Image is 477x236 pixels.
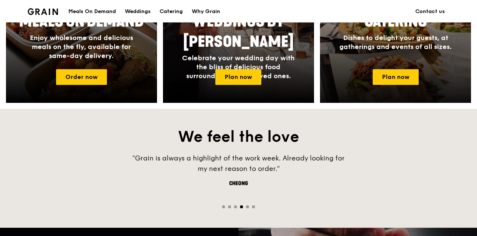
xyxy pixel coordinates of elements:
span: Go to slide 4 [240,205,243,208]
div: Weddings [125,0,151,23]
span: Go to slide 3 [234,205,237,208]
a: Plan now [373,69,419,85]
div: Catering [160,0,183,23]
a: Plan now [215,69,261,85]
div: "Grain is always a highlight of the work week. Already looking for my next reason to order.” [126,153,351,174]
div: Meals On Demand [68,0,116,23]
span: Go to slide 2 [228,205,231,208]
img: Grain [28,8,58,15]
div: Cheong [126,180,351,187]
span: Enjoy wholesome and delicious meals on the fly, available for same-day delivery. [30,34,133,60]
span: Go to slide 5 [246,205,249,208]
span: Celebrate your wedding day with the bliss of delicious food surrounded by your loved ones. [182,54,295,80]
a: Order now [56,69,107,85]
span: Go to slide 1 [222,205,225,208]
a: Weddings [120,0,155,23]
span: Go to slide 6 [252,205,255,208]
a: Contact us [411,0,449,23]
a: Catering [155,0,187,23]
span: Dishes to delight your guests, at gatherings and events of all sizes. [339,34,452,51]
div: Why Grain [192,0,220,23]
a: Why Grain [187,0,225,23]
